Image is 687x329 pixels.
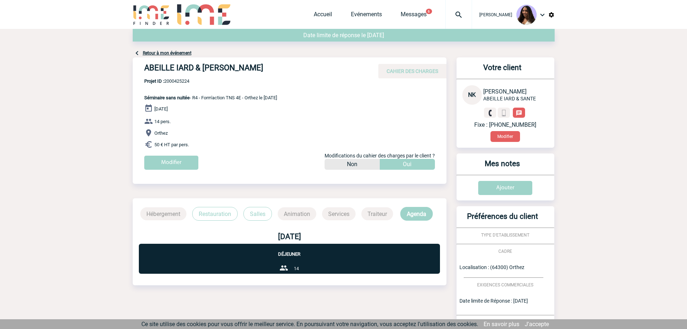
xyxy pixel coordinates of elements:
[479,12,512,17] span: [PERSON_NAME]
[143,51,191,56] a: Retour à mon événement
[459,264,524,270] span: Localisation : (64300) Orthez
[400,207,433,221] p: Agenda
[192,207,238,221] p: Restauration
[401,11,427,21] a: Messages
[501,110,507,116] img: portable.png
[278,232,301,241] b: [DATE]
[403,159,411,170] p: Oui
[144,156,198,170] input: Modifier
[144,95,277,100] span: - R4 - Form'action TNS 4E - Orthez le [DATE]
[481,233,529,238] span: TYPE D'ETABLISSEMENT
[144,63,361,75] h4: ABEILLE IARD & [PERSON_NAME]
[139,244,440,257] p: Déjeuner
[516,5,537,25] img: 131234-0.jpg
[525,321,549,328] a: J'accepte
[144,95,190,100] span: Séminaire sans nuitée
[478,181,532,195] input: Ajouter
[325,153,435,159] span: Modifications du cahier des charges par le client ?
[459,298,528,304] span: Date limite de Réponse : [DATE]
[322,207,356,220] p: Services
[154,130,168,136] span: Orthez
[154,106,168,112] span: [DATE]
[140,207,186,220] p: Hébergement
[243,207,272,221] p: Salles
[351,11,382,21] a: Evénements
[459,63,546,79] h3: Votre client
[144,78,277,84] span: 2000425224
[462,121,549,128] p: Fixe : [PHONE_NUMBER]
[487,110,493,116] img: fixe.png
[459,212,546,228] h3: Préférences du client
[154,119,171,124] span: 14 pers.
[294,266,299,271] span: 14
[459,159,546,175] h3: Mes notes
[303,32,384,39] span: Date limite de réponse le [DATE]
[490,131,520,142] button: Modifier
[516,110,522,116] img: chat-24-px-w.png
[483,96,536,101] span: ABEILLE IARD & SANTE
[483,88,527,95] span: [PERSON_NAME]
[484,321,519,328] a: En savoir plus
[426,9,432,14] button: 6
[468,91,476,98] span: NK
[154,142,189,147] span: 50 € HT par pers.
[387,68,438,74] span: CAHIER DES CHARGES
[361,207,393,220] p: Traiteur
[133,4,170,25] img: IME-Finder
[498,249,512,254] span: CADRE
[314,11,332,21] a: Accueil
[141,321,478,328] span: Ce site utilise des cookies pour vous offrir le meilleur service. En poursuivant votre navigation...
[278,207,316,220] p: Animation
[144,78,164,84] b: Projet ID :
[347,159,357,170] p: Non
[279,264,288,272] img: group-24-px-b.png
[477,282,533,287] span: EXIGENCES COMMERCIALES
